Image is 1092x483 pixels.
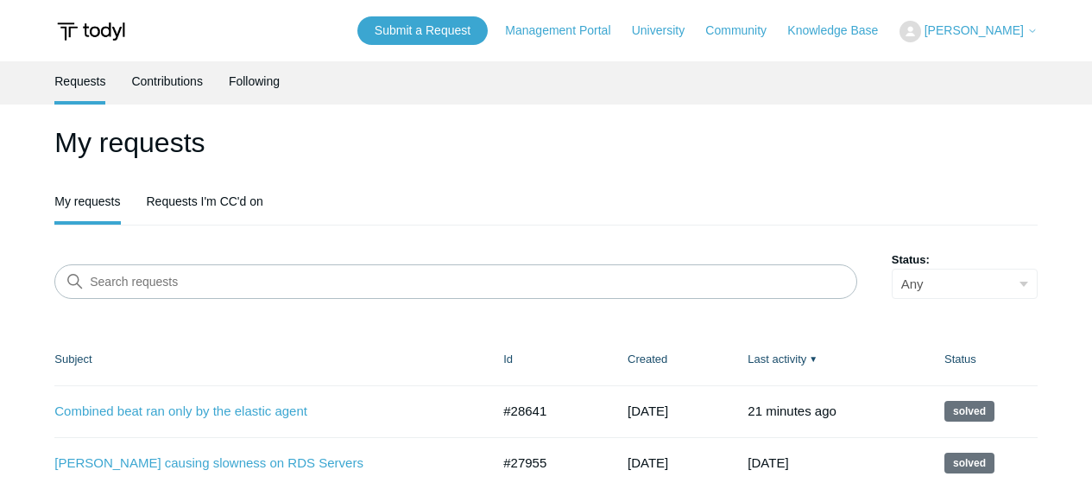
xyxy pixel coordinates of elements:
[54,264,857,299] input: Search requests
[748,353,806,365] a: Last activity▼
[486,334,610,385] th: Id
[748,455,788,470] time: 10/05/2025, 11:20
[505,22,628,40] a: Management Portal
[892,251,1038,269] label: Status:
[632,22,702,40] a: University
[705,22,784,40] a: Community
[628,353,667,365] a: Created
[147,181,263,221] a: Requests I'm CC'd on
[748,404,836,418] time: 10/14/2025, 10:02
[54,16,128,48] img: Todyl Support Center Help Center home page
[899,21,1038,42] button: [PERSON_NAME]
[54,334,486,385] th: Subject
[486,385,610,437] td: #28641
[628,404,668,418] time: 10/03/2025, 15:16
[54,454,464,473] a: [PERSON_NAME] causing slowness on RDS Servers
[944,401,994,422] span: This request has been solved
[54,402,464,422] a: Combined beat ran only by the elastic agent
[925,23,1024,37] span: [PERSON_NAME]
[54,61,105,101] a: Requests
[131,61,203,101] a: Contributions
[944,453,994,473] span: This request has been solved
[809,353,817,365] span: ▼
[229,61,280,101] a: Following
[54,181,120,221] a: My requests
[787,22,895,40] a: Knowledge Base
[628,455,668,470] time: 09/05/2025, 14:35
[357,16,488,45] a: Submit a Request
[54,122,1038,163] h1: My requests
[927,334,1038,385] th: Status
